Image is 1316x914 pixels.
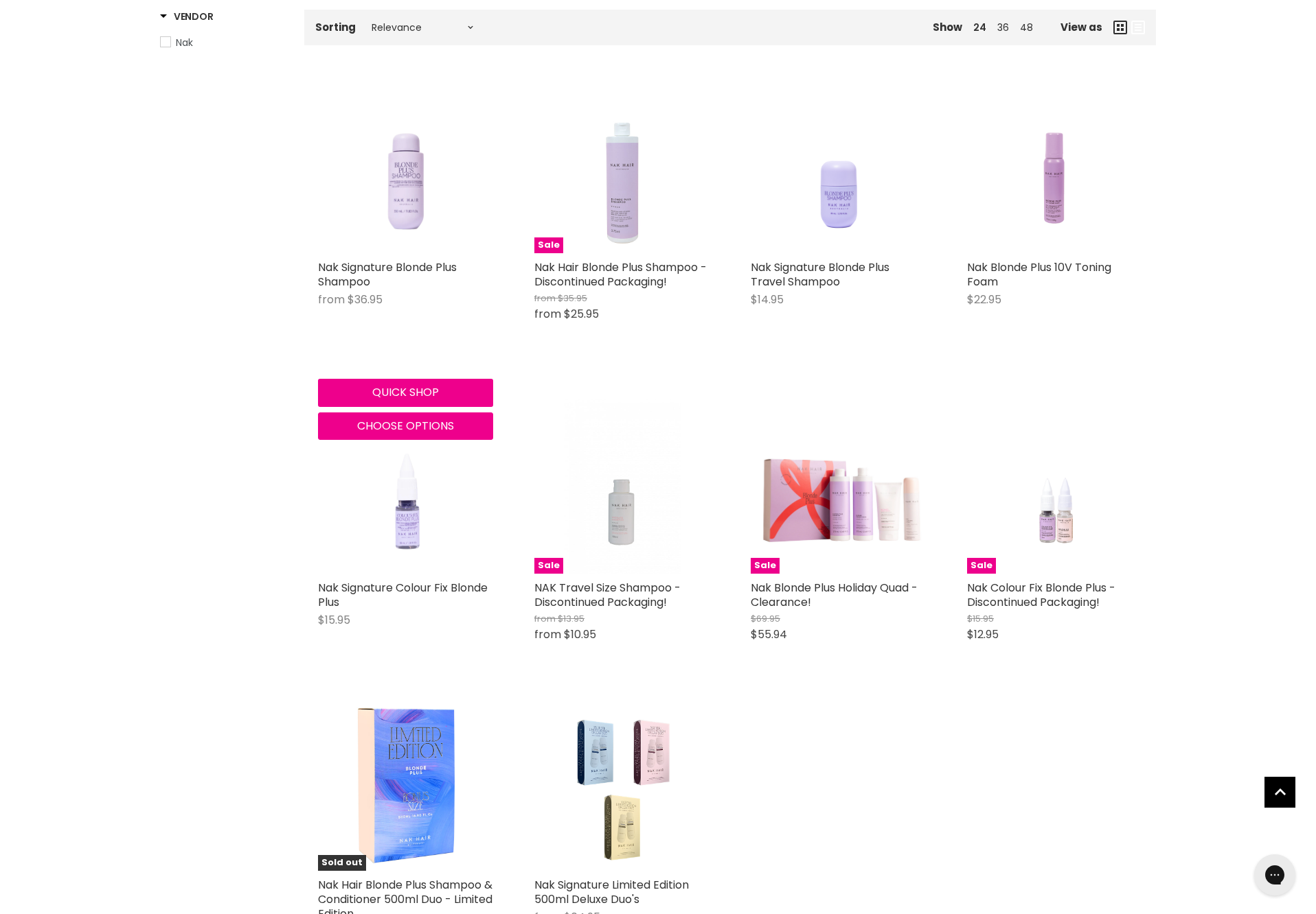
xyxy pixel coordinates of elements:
[1060,21,1102,33] span: View as
[751,401,926,572] img: Nak Blonde Plus Holiday Quad - Clearance!
[1020,21,1033,34] a: 48
[967,399,1142,574] a: Nak Colour Fix Blonde Plus - Discontinued Packaging!Sale
[534,626,561,642] span: from
[564,626,596,642] span: $10.95
[534,306,561,322] span: from
[318,379,493,406] button: Quick shop
[318,259,457,290] a: Nak Signature Blonde Plus Shampoo
[751,259,889,290] a: Nak Signature Blonde Plus Travel Shampoo
[567,696,677,871] img: Nak Signature Limited Edition 500ml Deluxe Duo's
[534,292,556,305] span: from
[534,237,563,253] span: Sale
[357,418,454,434] span: Choose options
[1247,849,1302,900] iframe: Gorgias live chat messenger
[751,612,780,625] span: $69.95
[751,399,926,574] a: Nak Blonde Plus Holiday Quad - Clearance!Sale
[967,580,1115,610] a: Nak Colour Fix Blonde Plus - Discontinued Packaging!
[967,612,994,625] span: $15.95
[534,558,563,574] span: Sale
[967,78,1142,253] a: Nak Blonde Plus 10V Toning Foam
[973,21,986,34] a: 24
[318,78,493,253] a: Nak Signature Blonde Plus Shampoo
[967,626,999,642] span: $12.95
[751,558,780,574] span: Sale
[997,399,1113,574] img: Nak Colour Fix Blonde Plus - Discontinued Packaging!
[751,626,787,642] span: $55.94
[558,292,587,305] span: $35.95
[997,21,1009,34] a: 36
[564,78,681,253] img: Nak Hair Blonde Plus Shampoo - Discontinued Packaging!
[534,78,710,253] a: Nak Hair Blonde Plus Shampoo - Discontinued Packaging!Sale
[318,696,493,871] a: Nak Hair Blonde Plus Shampoo & Conditioner 500ml Duo - Limited EditionSold out
[336,399,476,574] img: Nak Signature Colour Fix Blonde Plus
[348,696,464,871] img: Nak Hair Blonde Plus Shampoo & Conditioner 500ml Duo - Limited Edition
[967,292,1001,307] span: $22.95
[967,558,996,574] span: Sale
[318,612,350,628] span: $15.95
[558,612,585,625] span: $13.95
[751,292,784,307] span: $14.95
[534,580,681,610] a: NAK Travel Size Shampoo - Discontinued Packaging!
[318,412,493,440] button: Choose options
[769,78,909,253] img: Nak Signature Blonde Plus Travel Shampoo
[967,259,1111,290] a: Nak Blonde Plus 10V Toning Foam
[348,292,383,307] span: $36.95
[534,877,689,907] a: Nak Signature Limited Edition 500ml Deluxe Duo's
[534,696,710,871] a: Nak Signature Limited Edition 500ml Deluxe Duo's
[160,10,213,23] h3: Vendor
[751,580,918,610] a: Nak Blonde Plus Holiday Quad - Clearance!
[176,36,193,49] span: Nak
[318,580,488,610] a: Nak Signature Colour Fix Blonde Plus
[751,78,926,253] a: Nak Signature Blonde Plus Travel Shampoo
[318,292,345,307] span: from
[160,35,287,50] a: Nak
[534,259,707,290] a: Nak Hair Blonde Plus Shampoo - Discontinued Packaging!
[318,855,366,871] span: Sold out
[997,78,1113,253] img: Nak Blonde Plus 10V Toning Foam
[315,21,356,33] label: Sorting
[534,612,556,625] span: from
[336,78,476,253] img: Nak Signature Blonde Plus Shampoo
[564,306,599,322] span: $25.95
[564,399,681,574] img: NAK Travel Size Shampoo - Discontinued Packaging!
[933,20,962,34] span: Show
[318,399,493,574] a: Nak Signature Colour Fix Blonde Plus
[534,399,710,574] a: NAK Travel Size Shampoo - Discontinued Packaging!Sale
